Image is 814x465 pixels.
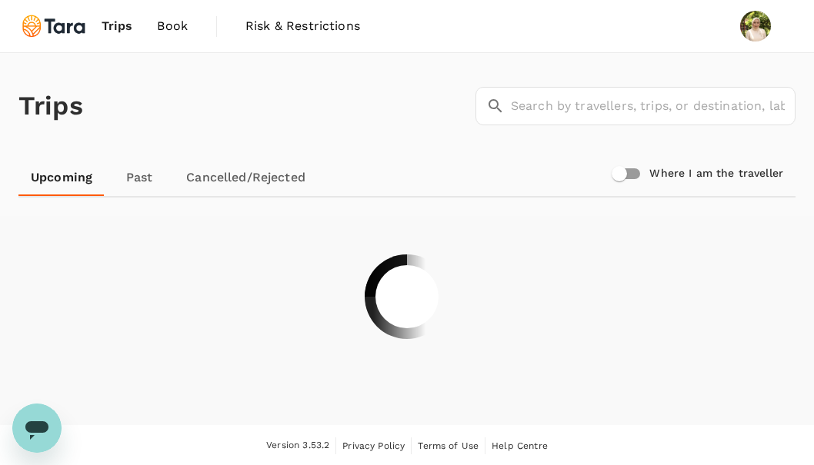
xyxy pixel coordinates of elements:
[245,17,360,35] span: Risk & Restrictions
[102,17,133,35] span: Trips
[342,440,405,451] span: Privacy Policy
[18,53,83,159] h1: Trips
[492,440,548,451] span: Help Centre
[649,165,783,182] h6: Where I am the traveller
[418,437,479,454] a: Terms of Use
[157,17,188,35] span: Book
[511,87,796,125] input: Search by travellers, trips, or destination, label, team
[18,159,105,196] a: Upcoming
[492,437,548,454] a: Help Centre
[18,9,89,43] img: Tara Climate Ltd
[266,438,329,453] span: Version 3.53.2
[740,11,771,42] img: Sri Ajeng Larasati
[174,159,318,196] a: Cancelled/Rejected
[12,404,62,453] iframe: Button to launch messaging window
[342,437,405,454] a: Privacy Policy
[418,440,479,451] span: Terms of Use
[105,159,174,196] a: Past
